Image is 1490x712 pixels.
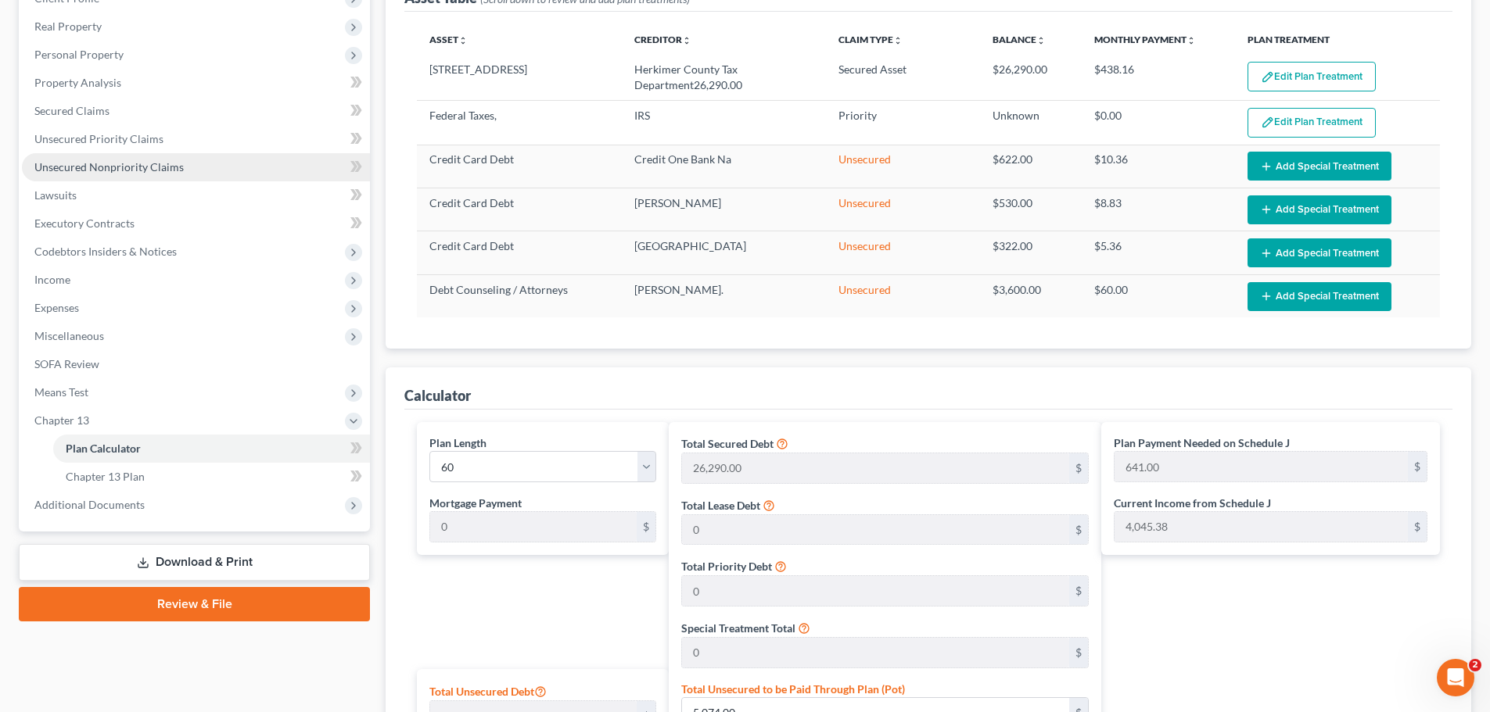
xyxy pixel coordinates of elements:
[1069,638,1088,667] div: $
[634,34,691,45] a: Creditorunfold_more
[22,350,370,378] a: SOFA Review
[622,55,827,101] td: Herkimer County Tax Department26,290.00
[1082,145,1235,188] td: $10.36
[34,160,184,174] span: Unsecured Nonpriority Claims
[417,55,622,101] td: [STREET_ADDRESS]
[826,274,979,317] td: Unsecured
[1114,435,1290,451] label: Plan Payment Needed on Schedule J
[980,101,1082,145] td: Unknown
[1115,452,1408,481] input: 0.00
[1082,188,1235,231] td: $8.83
[622,188,827,231] td: [PERSON_NAME]
[34,76,121,89] span: Property Analysis
[429,682,547,700] label: Total Unsecured Debt
[1437,659,1474,696] iframe: Intercom live chat
[1235,24,1440,55] th: Plan Treatment
[34,188,77,202] span: Lawsuits
[34,273,70,286] span: Income
[681,558,772,574] label: Total Priority Debt
[826,231,979,274] td: Unsecured
[1114,495,1271,511] label: Current Income from Schedule J
[1115,512,1408,542] input: 0.00
[681,681,905,697] label: Total Unsecured to be Paid Through Plan (Pot)
[458,36,468,45] i: unfold_more
[1187,36,1196,45] i: unfold_more
[1082,231,1235,274] td: $5.36
[1261,116,1274,129] img: edit-pencil-c1479a1de80d8dea1e2430c2f745a3c6a07e9d7aa2eeffe225670001d78357a8.svg
[1069,576,1088,606] div: $
[980,145,1082,188] td: $622.00
[637,512,655,542] div: $
[404,386,471,405] div: Calculator
[1094,34,1196,45] a: Monthly Paymentunfold_more
[1469,659,1481,671] span: 2
[34,245,177,258] span: Codebtors Insiders & Notices
[993,34,1046,45] a: Balanceunfold_more
[1248,238,1391,267] button: Add Special Treatment
[22,125,370,153] a: Unsecured Priority Claims
[622,231,827,274] td: [GEOGRAPHIC_DATA]
[622,145,827,188] td: Credit One Bank Na
[622,101,827,145] td: IRS
[34,301,79,314] span: Expenses
[34,48,124,61] span: Personal Property
[838,34,903,45] a: Claim Typeunfold_more
[34,132,163,145] span: Unsecured Priority Claims
[1036,36,1046,45] i: unfold_more
[66,442,141,455] span: Plan Calculator
[1248,152,1391,181] button: Add Special Treatment
[681,435,774,452] label: Total Secured Debt
[682,36,691,45] i: unfold_more
[417,188,622,231] td: Credit Card Debt
[22,181,370,209] a: Lawsuits
[429,435,486,451] label: Plan Length
[826,101,979,145] td: Priority
[22,153,370,181] a: Unsecured Nonpriority Claims
[1408,512,1427,542] div: $
[53,435,370,463] a: Plan Calculator
[417,231,622,274] td: Credit Card Debt
[19,587,370,621] a: Review & File
[682,638,1069,667] input: 0.00
[22,209,370,238] a: Executory Contracts
[1082,101,1235,145] td: $0.00
[34,329,104,342] span: Miscellaneous
[980,274,1082,317] td: $3,600.00
[826,55,979,101] td: Secured Asset
[1069,515,1088,545] div: $
[19,544,370,581] a: Download & Print
[1248,108,1376,138] button: Edit Plan Treatment
[980,188,1082,231] td: $530.00
[417,145,622,188] td: Credit Card Debt
[1082,274,1235,317] td: $60.00
[826,145,979,188] td: Unsecured
[34,385,88,399] span: Means Test
[22,97,370,125] a: Secured Claims
[429,34,468,45] a: Assetunfold_more
[34,20,102,33] span: Real Property
[893,36,903,45] i: unfold_more
[826,188,979,231] td: Unsecured
[1408,452,1427,481] div: $
[1248,195,1391,224] button: Add Special Treatment
[417,274,622,317] td: Debt Counseling / Attorneys
[980,231,1082,274] td: $322.00
[22,69,370,97] a: Property Analysis
[681,620,795,636] label: Special Treatment Total
[429,495,522,511] label: Mortgage Payment
[681,497,760,513] label: Total Lease Debt
[682,453,1069,483] input: 0.00
[53,463,370,491] a: Chapter 13 Plan
[682,515,1069,545] input: 0.00
[980,55,1082,101] td: $26,290.00
[430,512,637,542] input: 0.00
[34,413,89,427] span: Chapter 13
[682,576,1069,606] input: 0.00
[1248,282,1391,311] button: Add Special Treatment
[622,274,827,317] td: [PERSON_NAME].
[1261,70,1274,84] img: edit-pencil-c1479a1de80d8dea1e2430c2f745a3c6a07e9d7aa2eeffe225670001d78357a8.svg
[34,357,99,370] span: SOFA Review
[34,216,135,230] span: Executory Contracts
[1082,55,1235,101] td: $438.16
[34,498,145,511] span: Additional Documents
